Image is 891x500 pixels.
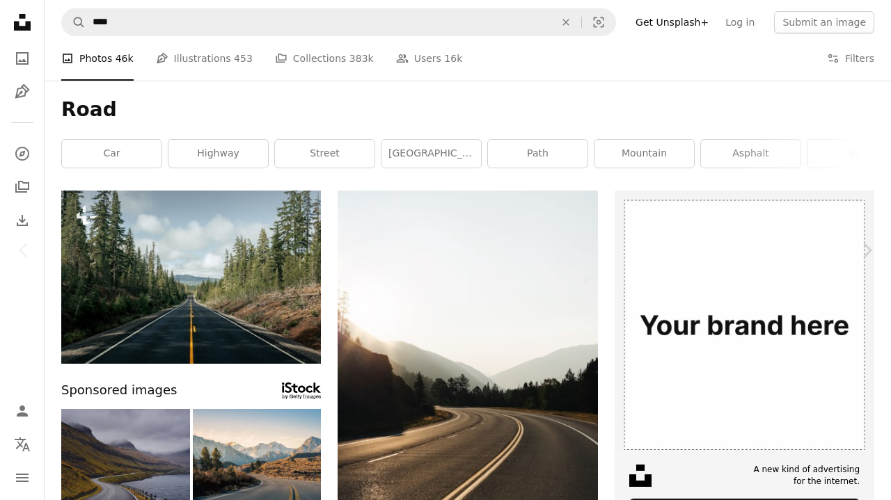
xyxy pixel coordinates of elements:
[168,140,268,168] a: highway
[8,464,36,492] button: Menu
[234,51,253,66] span: 453
[582,9,615,35] button: Visual search
[551,9,581,35] button: Clear
[8,397,36,425] a: Log in / Sign up
[753,464,860,487] span: A new kind of advertising for the internet.
[338,378,597,391] a: empty curved road
[488,140,588,168] a: path
[594,140,694,168] a: mountain
[275,140,374,168] a: street
[627,11,717,33] a: Get Unsplash+
[381,140,481,168] a: [GEOGRAPHIC_DATA]
[8,45,36,72] a: Photos
[701,140,801,168] a: asphalt
[8,430,36,458] button: Language
[61,8,616,36] form: Find visuals sitewide
[8,173,36,201] a: Collections
[275,36,374,81] a: Collections 383k
[62,9,86,35] button: Search Unsplash
[156,36,253,81] a: Illustrations 453
[615,191,874,450] img: file-1635990775102-c9800842e1cdimage
[842,184,891,317] a: Next
[61,97,874,122] h1: Road
[8,78,36,106] a: Illustrations
[61,191,321,364] img: an empty road surrounded by trees and mountains
[827,36,874,81] button: Filters
[717,11,763,33] a: Log in
[349,51,374,66] span: 383k
[629,465,652,487] img: file-1631678316303-ed18b8b5cb9cimage
[444,51,462,66] span: 16k
[774,11,874,33] button: Submit an image
[61,271,321,283] a: an empty road surrounded by trees and mountains
[62,140,161,168] a: car
[396,36,463,81] a: Users 16k
[8,140,36,168] a: Explore
[61,380,177,401] span: Sponsored images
